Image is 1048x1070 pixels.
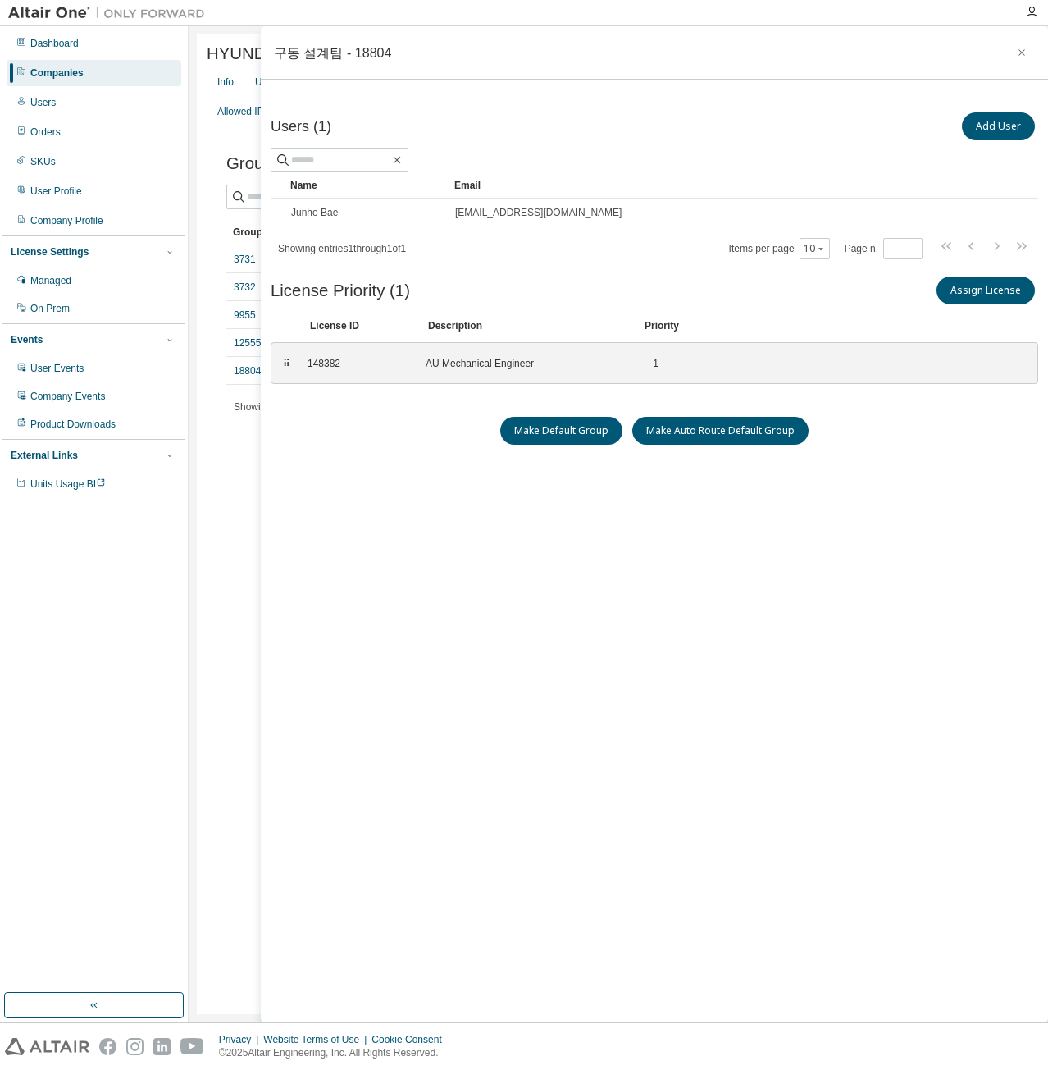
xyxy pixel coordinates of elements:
[11,245,89,258] div: License Settings
[845,238,923,259] span: Page n.
[371,1033,451,1046] div: Cookie Consent
[290,172,441,199] div: Name
[30,66,84,80] div: Companies
[226,154,306,173] span: Groups (5)
[234,281,256,294] a: 3732
[11,333,43,346] div: Events
[207,44,497,63] span: HYUNDAI WIA CORPORATION - 4269
[30,126,61,139] div: Orders
[255,75,280,89] div: Users
[8,5,213,21] img: Altair One
[455,206,622,219] span: [EMAIL_ADDRESS][DOMAIN_NAME]
[234,401,362,413] span: Showing entries 1 through 5 of 5
[645,319,679,332] div: Priority
[219,1046,452,1060] p: © 2025 Altair Engineering, Inc. All Rights Reserved.
[729,238,830,259] span: Items per page
[153,1038,171,1055] img: linkedin.svg
[234,336,261,350] a: 12555
[126,1038,144,1055] img: instagram.svg
[233,219,384,245] div: Group ID
[30,362,84,375] div: User Events
[219,1033,263,1046] div: Privacy
[271,281,410,300] span: License Priority (1)
[263,1033,371,1046] div: Website Terms of Use
[281,357,291,370] div: ⠿
[310,319,408,332] div: License ID
[30,96,56,109] div: Users
[30,302,70,315] div: On Prem
[180,1038,204,1055] img: youtube.svg
[234,309,256,322] a: 9955
[30,418,116,431] div: Product Downloads
[804,242,826,255] button: 10
[454,172,1005,199] div: Email
[291,206,338,219] span: Junho Bae
[632,417,809,445] button: Make Auto Route Default Group
[5,1038,89,1055] img: altair_logo.svg
[936,277,1035,304] button: Assign License
[428,319,625,332] div: Description
[278,243,406,254] span: Showing entries 1 through 1 of 1
[274,46,391,59] div: 구동 설계팀 - 18804
[30,185,82,198] div: User Profile
[30,37,79,50] div: Dashboard
[30,274,71,287] div: Managed
[308,357,406,370] div: 148382
[234,364,261,377] a: 18804
[99,1038,116,1055] img: facebook.svg
[217,75,234,89] div: Info
[500,417,622,445] button: Make Default Group
[426,357,622,370] div: AU Mechanical Engineer
[962,112,1035,140] button: Add User
[642,357,658,370] div: 1
[234,253,256,266] a: 3731
[217,105,312,118] div: Allowed IP Addresses
[11,449,78,462] div: External Links
[30,214,103,227] div: Company Profile
[271,118,331,135] span: Users (1)
[30,390,105,403] div: Company Events
[30,478,106,490] span: Units Usage BI
[30,155,56,168] div: SKUs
